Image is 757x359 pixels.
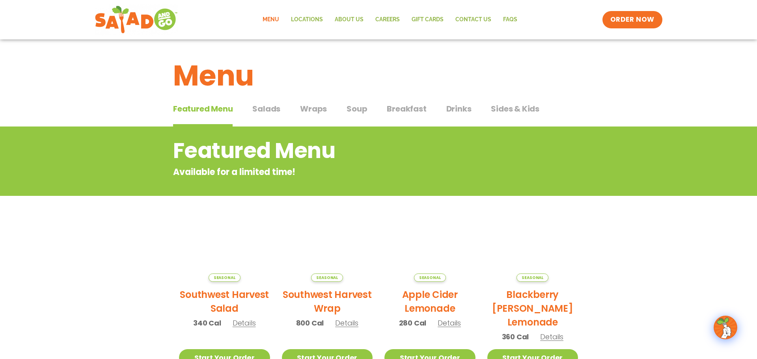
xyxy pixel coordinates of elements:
a: About Us [329,11,369,29]
span: Salads [252,103,280,115]
span: Seasonal [209,273,241,282]
span: 340 Cal [193,318,221,328]
img: Product photo for Apple Cider Lemonade [384,223,475,282]
span: Details [233,318,256,328]
img: Product photo for Southwest Harvest Salad [179,223,270,282]
h1: Menu [173,54,584,97]
nav: Menu [257,11,523,29]
span: Details [540,332,563,342]
div: Tabbed content [173,100,584,127]
span: Breakfast [387,103,426,115]
span: Seasonal [414,273,446,282]
a: FAQs [497,11,523,29]
a: Contact Us [449,11,497,29]
h2: Southwest Harvest Salad [179,288,270,315]
h2: Featured Menu [173,135,520,167]
span: Seasonal [516,273,548,282]
span: 280 Cal [399,318,427,328]
a: ORDER NOW [602,11,662,28]
h2: Apple Cider Lemonade [384,288,475,315]
span: Details [335,318,358,328]
a: Careers [369,11,406,29]
span: Wraps [300,103,327,115]
a: Menu [257,11,285,29]
a: GIFT CARDS [406,11,449,29]
img: Product photo for Southwest Harvest Wrap [282,223,373,282]
span: Featured Menu [173,103,233,115]
span: Seasonal [311,273,343,282]
span: Drinks [446,103,472,115]
img: Product photo for Blackberry Bramble Lemonade [487,223,578,282]
img: new-SAG-logo-768×292 [95,4,178,35]
img: wpChatIcon [714,316,736,339]
span: 800 Cal [296,318,324,328]
span: ORDER NOW [610,15,654,24]
span: Details [438,318,461,328]
span: Soup [347,103,367,115]
p: Available for a limited time! [173,166,520,179]
h2: Blackberry [PERSON_NAME] Lemonade [487,288,578,329]
a: Locations [285,11,329,29]
span: Sides & Kids [491,103,539,115]
span: 360 Cal [502,331,529,342]
h2: Southwest Harvest Wrap [282,288,373,315]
